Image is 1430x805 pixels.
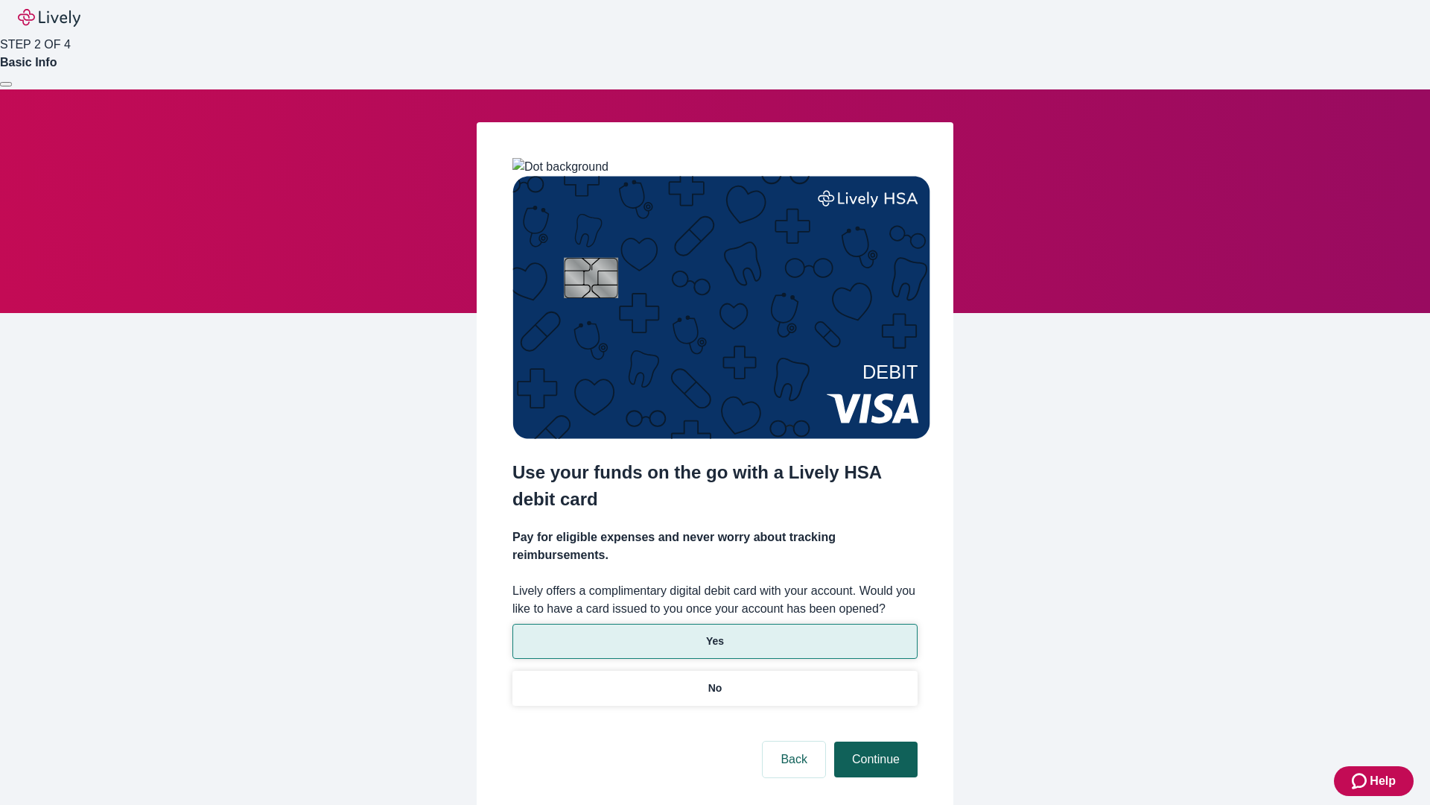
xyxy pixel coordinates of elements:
[708,681,722,696] p: No
[763,742,825,777] button: Back
[512,459,918,513] h2: Use your funds on the go with a Lively HSA debit card
[512,582,918,618] label: Lively offers a complimentary digital debit card with your account. Would you like to have a card...
[834,742,918,777] button: Continue
[1334,766,1414,796] button: Zendesk support iconHelp
[1370,772,1396,790] span: Help
[18,9,80,27] img: Lively
[512,528,918,564] h4: Pay for eligible expenses and never worry about tracking reimbursements.
[1352,772,1370,790] svg: Zendesk support icon
[512,624,918,659] button: Yes
[512,176,930,439] img: Debit card
[512,158,608,176] img: Dot background
[706,634,724,649] p: Yes
[512,671,918,706] button: No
